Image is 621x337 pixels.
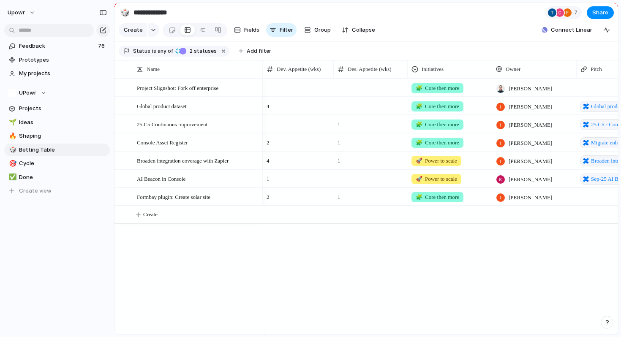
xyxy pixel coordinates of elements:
span: UPowr [19,89,36,97]
span: 2 [187,48,194,54]
span: Formbay plugin: Create solar site [137,192,210,201]
span: 25.C5 Continuous improvement [137,119,207,129]
button: Group [300,23,335,37]
span: [PERSON_NAME] [509,103,552,111]
span: 2 [263,188,333,201]
span: Cycle [19,159,107,168]
span: 1 [334,116,407,129]
button: Fields [231,23,263,37]
div: 🌱 [9,117,15,127]
button: Collapse [338,23,379,37]
span: Core then more [416,120,459,129]
span: [PERSON_NAME] [509,139,552,147]
span: Name [147,65,160,73]
span: [PERSON_NAME] [509,157,552,166]
span: 1 [334,152,407,165]
span: 🧩 [416,194,422,200]
span: Prototypes [19,56,107,64]
span: Power to scale [416,157,457,165]
span: Dev. Appetite (wks) [277,65,321,73]
span: 4 [263,98,333,111]
a: 🌱Ideas [4,116,110,129]
a: Prototypes [4,54,110,66]
div: ✅ [9,172,15,182]
span: Global product dataset [137,101,187,111]
span: Group [314,26,331,34]
button: 2 statuses [174,46,218,56]
span: 🧩 [416,121,422,128]
span: Add filter [247,47,271,55]
span: Betting Table [19,146,107,154]
span: Fields [244,26,259,34]
a: 🎲Betting Table [4,144,110,156]
span: 🧩 [416,85,422,91]
span: Broaden integration coverage with Zapier [137,155,229,165]
span: upowr [8,8,25,17]
span: 4 [263,152,333,165]
button: upowr [4,6,40,19]
button: UPowr [4,87,110,99]
span: Create [143,210,158,219]
div: 🔥 [9,131,15,141]
span: Pitch [591,65,602,73]
span: Ideas [19,118,107,127]
a: 🎯Cycle [4,157,110,170]
button: Connect Linear [538,24,596,36]
span: Feedback [19,42,95,50]
span: My projects [19,69,107,78]
span: 1 [263,170,333,183]
span: Project Slignshot: Fork off enterprise [137,83,218,92]
span: 🚀 [416,176,422,182]
span: Collapse [352,26,375,34]
a: My projects [4,67,110,80]
a: Feedback76 [4,40,110,52]
span: 🧩 [416,139,422,146]
span: Connect Linear [551,26,592,34]
span: Power to scale [416,175,457,183]
span: Status [133,47,150,55]
span: any of [156,47,173,55]
span: 76 [98,42,106,50]
span: statuses [187,47,217,55]
button: 🎲 [8,146,16,154]
span: Create view [19,187,52,195]
span: Shaping [19,132,107,140]
span: AI Beacon in Console [137,174,185,183]
span: 2 [263,134,333,147]
span: Core then more [416,193,459,201]
span: is [152,47,156,55]
button: Add filter [234,45,276,57]
span: [PERSON_NAME] [509,193,552,202]
span: 7 [574,8,580,17]
button: Share [587,6,614,19]
button: 🌱 [8,118,16,127]
span: [PERSON_NAME] [509,121,552,129]
span: Done [19,173,107,182]
button: 🔥 [8,132,16,140]
button: Create view [4,185,110,197]
div: 🎲 [120,7,130,18]
a: 🔥Shaping [4,130,110,142]
span: 1 [334,188,407,201]
span: Projects [19,104,107,113]
span: Core then more [416,84,459,92]
button: ✅ [8,173,16,182]
button: 🎯 [8,159,16,168]
span: 🧩 [416,103,422,109]
span: Console Asset Register [137,137,188,147]
span: Share [592,8,608,17]
span: [PERSON_NAME] [509,84,552,93]
span: [PERSON_NAME] [509,175,552,184]
span: Owner [506,65,520,73]
a: Projects [4,102,110,115]
div: 🎯 [9,159,15,168]
span: Create [124,26,143,34]
span: Filter [280,26,293,34]
button: 🎲 [118,6,132,19]
a: ✅Done [4,171,110,184]
span: Core then more [416,102,459,111]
